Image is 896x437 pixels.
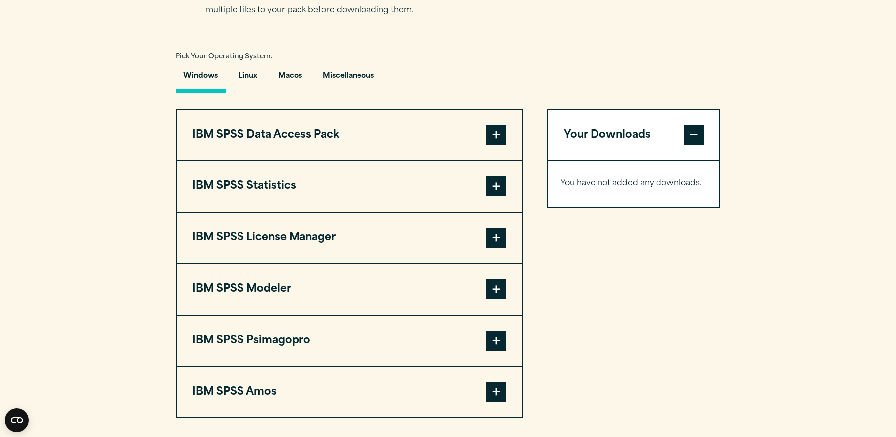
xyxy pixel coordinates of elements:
[176,54,273,60] span: Pick Your Operating System:
[176,64,226,93] button: Windows
[231,64,265,93] button: Linux
[5,408,29,432] button: Open CMP widget
[177,367,522,418] button: IBM SPSS Amos
[560,176,708,191] p: You have not added any downloads.
[177,264,522,315] button: IBM SPSS Modeler
[270,64,310,93] button: Macos
[548,160,720,207] div: Your Downloads
[177,110,522,161] button: IBM SPSS Data Access Pack
[177,213,522,263] button: IBM SPSS License Manager
[177,316,522,366] button: IBM SPSS Psimagopro
[315,64,382,93] button: Miscellaneous
[548,110,720,161] button: Your Downloads
[177,161,522,212] button: IBM SPSS Statistics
